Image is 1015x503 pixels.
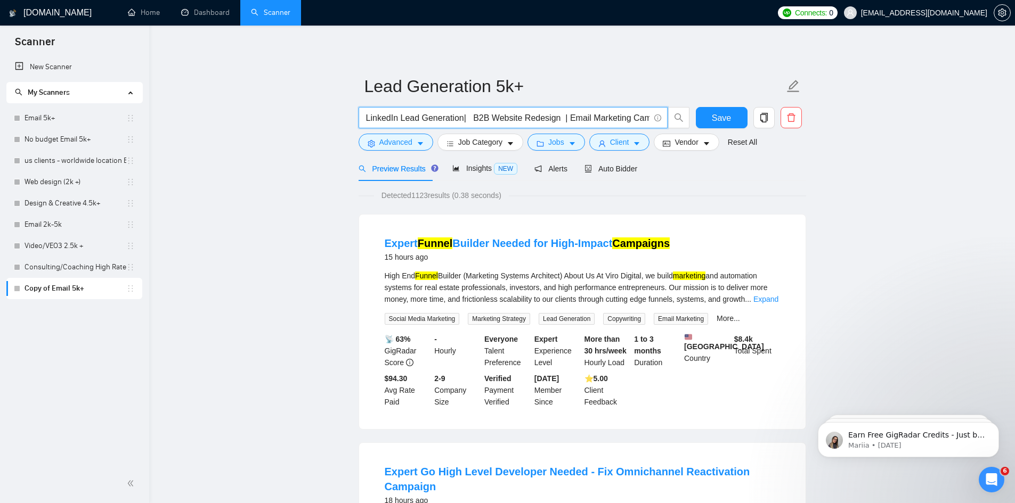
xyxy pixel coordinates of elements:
[482,373,532,408] div: Payment Verified
[534,164,567,173] span: Alerts
[532,373,582,408] div: Member Since
[584,165,592,172] span: robot
[385,237,670,249] a: ExpertFunnelBuilder Needed for High-ImpactCampaigns
[25,235,126,257] a: Video/VEO3 2.5k +
[482,333,532,368] div: Talent Preference
[415,271,438,280] mark: Funnel
[126,178,135,186] span: holder
[703,139,710,147] span: caret-down
[712,111,731,125] span: Save
[430,163,440,173] div: Tooltip anchor
[452,164,517,172] span: Insights
[6,56,142,78] li: New Scanner
[359,134,433,151] button: settingAdvancedcaret-down
[684,333,764,351] b: [GEOGRAPHIC_DATA]
[6,34,63,56] span: Scanner
[385,313,460,325] span: Social Media Marketing
[654,114,661,121] span: info-circle
[994,9,1011,17] a: setting
[468,313,530,325] span: Marketing Strategy
[494,163,517,175] span: NEW
[663,139,670,147] span: idcard
[632,333,682,368] div: Duration
[753,107,775,128] button: copy
[781,113,801,122] span: delete
[675,136,698,148] span: Vendor
[786,79,800,93] span: edit
[6,193,142,214] li: Design & Creative 4.5k+
[383,373,433,408] div: Avg Rate Paid
[795,7,827,19] span: Connects:
[359,164,435,173] span: Preview Results
[126,220,135,229] span: holder
[385,270,780,305] div: High End Builder (Marketing Systems Architect) About Us At Viro Digital, we build and automation ...
[847,9,854,17] span: user
[385,335,411,343] b: 📡 63%
[569,139,576,147] span: caret-down
[6,150,142,171] li: us clients - worldwide location Email 5k+
[507,139,514,147] span: caret-down
[25,150,126,171] a: us clients - worldwide location Email 5k+
[251,8,290,17] a: searchScanner
[589,134,650,151] button: userClientcaret-down
[446,139,454,147] span: bars
[612,237,670,249] mark: Campaigns
[365,111,649,125] input: Search Freelance Jobs...
[25,129,126,150] a: No budget Email 5k+
[126,242,135,250] span: holder
[754,113,774,122] span: copy
[432,333,482,368] div: Hourly
[126,199,135,208] span: holder
[734,335,753,343] b: $ 8.4k
[126,114,135,122] span: holder
[452,164,460,172] span: area-chart
[374,189,509,201] span: Detected 1123 results (0.38 seconds)
[633,139,640,147] span: caret-down
[696,107,748,128] button: Save
[753,295,778,303] a: Expand
[610,136,629,148] span: Client
[582,373,632,408] div: Client Feedback
[25,257,126,278] a: Consulting/Coaching High Rates only
[732,333,782,368] div: Total Spent
[385,251,670,263] div: 15 hours ago
[532,333,582,368] div: Experience Level
[434,374,445,383] b: 2-9
[126,284,135,293] span: holder
[484,335,518,343] b: Everyone
[6,171,142,193] li: Web design (2k +)
[126,263,135,271] span: holder
[669,113,689,122] span: search
[781,107,802,128] button: delete
[364,73,784,100] input: Scanner name...
[598,139,606,147] span: user
[584,374,608,383] b: ⭐️ 5.00
[368,139,375,147] span: setting
[126,156,135,165] span: holder
[9,5,17,22] img: logo
[783,9,791,17] img: upwork-logo.png
[15,88,70,97] span: My Scanners
[6,214,142,235] li: Email 2k-5k
[437,134,523,151] button: barsJob Categorycaret-down
[582,333,632,368] div: Hourly Load
[534,374,559,383] b: [DATE]
[181,8,230,17] a: dashboardDashboard
[685,333,692,341] img: 🇺🇸
[994,9,1010,17] span: setting
[673,271,705,280] mark: marketing
[25,193,126,214] a: Design & Creative 4.5k+
[6,108,142,129] li: Email 5k+
[584,164,637,173] span: Auto Bidder
[548,136,564,148] span: Jobs
[603,313,645,325] span: Copywriting
[458,136,502,148] span: Job Category
[6,257,142,278] li: Consulting/Coaching High Rates only
[668,107,689,128] button: search
[15,56,134,78] a: New Scanner
[379,136,412,148] span: Advanced
[979,467,1004,492] iframe: Intercom live chat
[6,278,142,299] li: Copy of Email 5k+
